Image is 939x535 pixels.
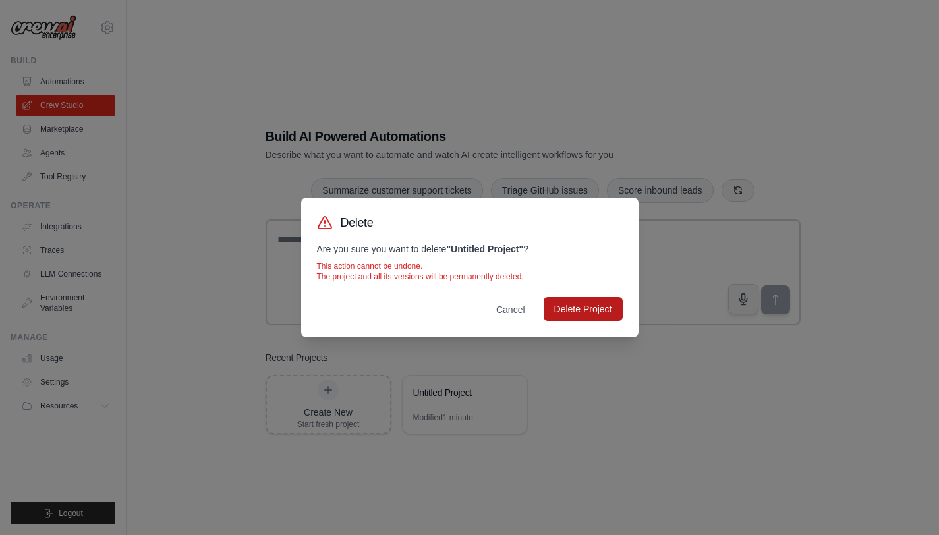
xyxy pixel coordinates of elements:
button: Delete Project [544,297,623,321]
strong: " Untitled Project " [446,244,523,254]
iframe: Chat Widget [873,472,939,535]
h3: Delete [341,213,374,232]
p: This action cannot be undone. [317,261,623,271]
button: Cancel [486,298,536,322]
p: Are you sure you want to delete ? [317,242,623,256]
p: The project and all its versions will be permanently deleted. [317,271,623,282]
